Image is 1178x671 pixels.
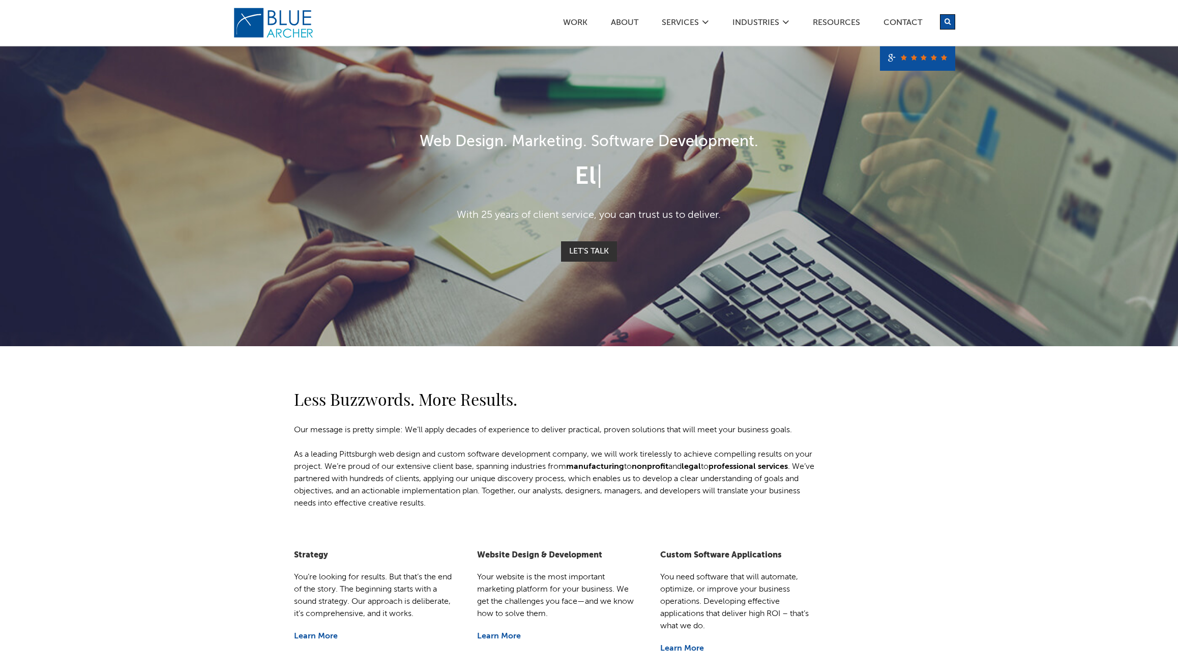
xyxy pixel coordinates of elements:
[610,19,639,30] a: ABOUT
[294,632,338,640] a: Learn More
[477,550,640,561] h5: Website Design & Development
[294,550,457,561] h5: Strategy
[660,550,823,561] h5: Custom Software Applications
[732,19,780,30] a: Industries
[233,7,314,39] img: Blue Archer Logo
[294,449,823,510] p: As a leading Pittsburgh web design and custom software development company, we will work tireless...
[294,387,823,411] h2: Less Buzzwords. More Results.
[294,424,823,436] p: Our message is pretty simple: We’ll apply decades of experience to deliver practical, proven solu...
[563,19,588,30] a: Work
[561,241,617,262] a: Let's Talk
[812,19,861,30] a: Resources
[682,463,701,471] a: legal
[660,571,823,632] p: You need software that will automate, optimize, or improve your business operations. Developing e...
[294,571,457,620] p: You’re looking for results. But that’s the end of the story. The beginning starts with a sound st...
[294,208,884,223] p: With 25 years of client service, you can trust us to deliver.
[477,632,521,640] a: Learn More
[632,463,668,471] a: nonprofit
[661,19,699,30] a: SERVICES
[477,571,640,620] p: Your website is the most important marketing platform for your business. We get the challenges yo...
[294,131,884,154] h1: Web Design. Marketing. Software Development.
[709,463,788,471] a: professional services
[660,645,704,653] a: Learn More
[883,19,923,30] a: Contact
[566,463,624,471] a: manufacturing
[575,165,596,189] span: El
[596,165,603,189] span: |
